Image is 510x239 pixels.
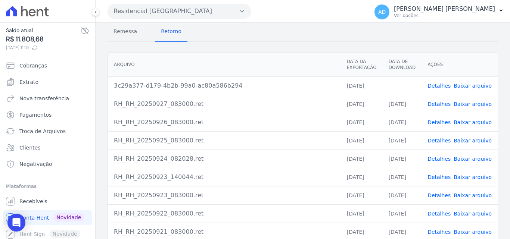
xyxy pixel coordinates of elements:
td: [DATE] [383,168,422,186]
td: [DATE] [383,131,422,150]
a: Detalhes [427,174,451,180]
td: [DATE] [340,76,382,95]
span: Extrato [19,78,38,86]
a: Negativação [3,157,92,172]
a: Detalhes [427,119,451,125]
a: Remessa [108,22,143,42]
a: Detalhes [427,192,451,198]
th: Ações [422,53,498,77]
span: Saldo atual [6,26,80,34]
th: Data da Exportação [340,53,382,77]
td: [DATE] [383,186,422,204]
th: Arquivo [108,53,340,77]
a: Detalhes [427,101,451,107]
button: AD [PERSON_NAME] [PERSON_NAME] Ver opções [368,1,510,22]
td: [DATE] [383,95,422,113]
p: [PERSON_NAME] [PERSON_NAME] [394,5,495,13]
span: Remessa [109,24,142,39]
div: RH_RH_20250926_083000.ret [114,118,335,127]
td: [DATE] [383,113,422,131]
div: RH_RH_20250922_083000.ret [114,209,335,218]
td: [DATE] [340,95,382,113]
a: Baixar arquivo [454,83,492,89]
span: Recebíveis [19,198,47,205]
th: Data de Download [383,53,422,77]
a: Clientes [3,140,92,155]
a: Extrato [3,75,92,89]
div: 3c29a377-d179-4b2b-99a0-ac80a586b294 [114,81,335,90]
div: RH_RH_20250921_083000.ret [114,227,335,236]
button: Residencial [GEOGRAPHIC_DATA] [108,4,251,19]
a: Cobranças [3,58,92,73]
a: Baixar arquivo [454,229,492,235]
a: Detalhes [427,138,451,144]
p: Ver opções [394,13,495,19]
a: Detalhes [427,229,451,235]
a: Conta Hent Novidade [3,210,92,225]
span: Retorno [156,24,186,39]
a: Nova transferência [3,91,92,106]
a: Baixar arquivo [454,192,492,198]
span: Troca de Arquivos [19,128,66,135]
a: Retorno [155,22,187,42]
span: R$ 11.808,68 [6,34,80,44]
a: Baixar arquivo [454,156,492,162]
span: Novidade [53,213,84,221]
td: [DATE] [340,131,382,150]
span: Pagamentos [19,111,52,119]
a: Detalhes [427,83,451,89]
a: Baixar arquivo [454,211,492,217]
a: Detalhes [427,156,451,162]
div: RH_RH_20250924_082028.ret [114,154,335,163]
div: Open Intercom Messenger [7,214,25,232]
td: [DATE] [340,150,382,168]
td: [DATE] [340,168,382,186]
span: Clientes [19,144,40,151]
td: [DATE] [383,150,422,168]
div: RH_RH_20250923_140044.ret [114,173,335,182]
div: Plataformas [6,182,89,191]
div: RH_RH_20250923_083000.ret [114,191,335,200]
a: Baixar arquivo [454,101,492,107]
a: Detalhes [427,211,451,217]
td: [DATE] [340,113,382,131]
a: Baixar arquivo [454,174,492,180]
div: RH_RH_20250927_083000.ret [114,100,335,109]
a: Baixar arquivo [454,119,492,125]
a: Baixar arquivo [454,138,492,144]
td: [DATE] [340,204,382,223]
span: Nova transferência [19,95,69,102]
a: Troca de Arquivos [3,124,92,139]
td: [DATE] [383,204,422,223]
span: Cobranças [19,62,47,69]
span: Conta Hent [19,214,49,221]
div: RH_RH_20250925_083000.ret [114,136,335,145]
span: Negativação [19,160,52,168]
a: Recebíveis [3,194,92,209]
span: AD [378,9,386,15]
span: [DATE] 11:10 [6,44,80,51]
a: Pagamentos [3,107,92,122]
td: [DATE] [340,186,382,204]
